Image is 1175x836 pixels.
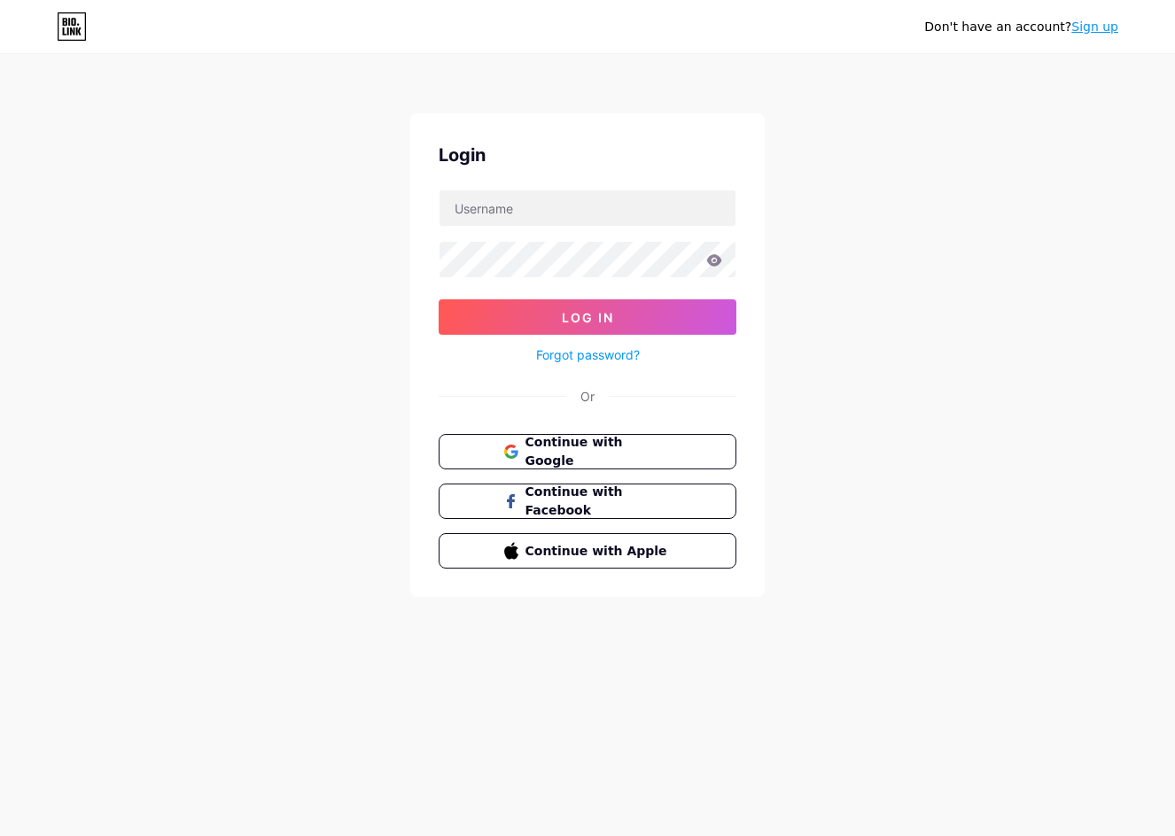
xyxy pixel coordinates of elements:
div: Login [439,142,736,168]
span: Log In [562,310,614,325]
button: Continue with Google [439,434,736,469]
a: Forgot password? [536,345,640,364]
input: Username [440,190,735,226]
button: Continue with Apple [439,533,736,569]
button: Continue with Facebook [439,484,736,519]
a: Sign up [1071,19,1118,34]
div: Or [580,387,595,406]
span: Continue with Facebook [525,483,672,520]
div: Don't have an account? [924,18,1118,36]
span: Continue with Google [525,433,672,470]
button: Log In [439,299,736,335]
span: Continue with Apple [525,542,672,561]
